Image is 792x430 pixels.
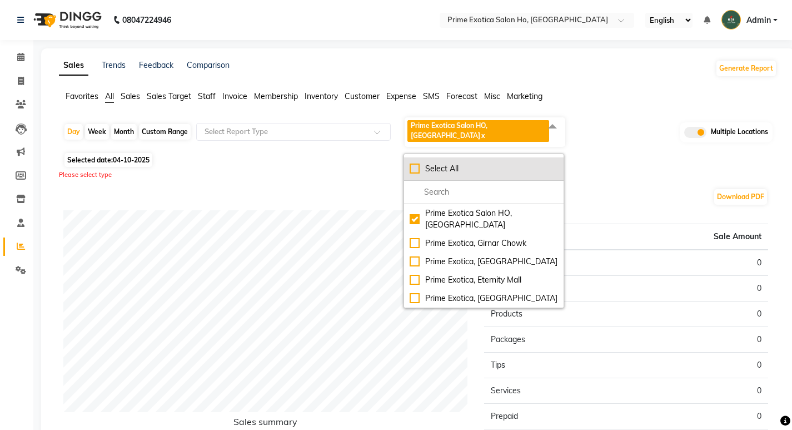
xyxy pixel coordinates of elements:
div: Prime Exotica, [GEOGRAPHIC_DATA] [410,256,558,268]
div: Month [111,124,137,140]
td: Packages [484,327,626,353]
td: 0 [626,302,768,327]
td: Tips [484,353,626,378]
input: multiselect-search [410,186,558,198]
div: Prime Exotica, Eternity Mall [410,274,558,286]
td: 0 [626,378,768,404]
td: 0 [626,404,768,429]
span: Prime Exotica Salon HO, [GEOGRAPHIC_DATA] [411,121,487,140]
td: Prepaid [484,404,626,429]
a: Sales [59,56,88,76]
span: Misc [484,91,500,101]
span: All [105,91,114,101]
td: 0 [626,276,768,302]
div: Custom Range [139,124,191,140]
span: Staff [198,91,216,101]
a: Trends [102,60,126,70]
td: Services [484,378,626,404]
span: Admin [746,14,771,26]
td: 0 [626,327,768,353]
div: Day [64,124,83,140]
div: Prime Exotica, [GEOGRAPHIC_DATA] [410,293,558,304]
span: Sales Target [147,91,191,101]
div: Select All [410,163,558,175]
a: x [480,131,485,140]
img: logo [28,4,104,36]
span: Invoice [222,91,247,101]
div: Week [85,124,109,140]
span: Membership [254,91,298,101]
img: Admin [721,10,741,29]
div: Please select type [59,170,777,180]
a: Comparison [187,60,230,70]
th: Sale Amount [626,224,768,250]
span: SMS [423,91,440,101]
button: Generate Report [716,61,776,76]
td: Products [484,302,626,327]
td: 0 [626,353,768,378]
span: Expense [386,91,416,101]
div: Prime Exotica, Girnar Chowk [410,238,558,249]
span: Customer [345,91,380,101]
span: Sales [121,91,140,101]
a: Feedback [139,60,173,70]
div: Prime Exotica Salon HO, [GEOGRAPHIC_DATA] [410,207,558,231]
span: Multiple Locations [711,127,768,138]
span: Inventory [305,91,338,101]
span: 04-10-2025 [113,156,150,164]
span: Selected date: [64,153,152,167]
button: Download PDF [714,189,767,205]
span: Forecast [446,91,477,101]
span: Marketing [507,91,542,101]
b: 08047224946 [122,4,171,36]
td: 0 [626,250,768,276]
span: Favorites [66,91,98,101]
